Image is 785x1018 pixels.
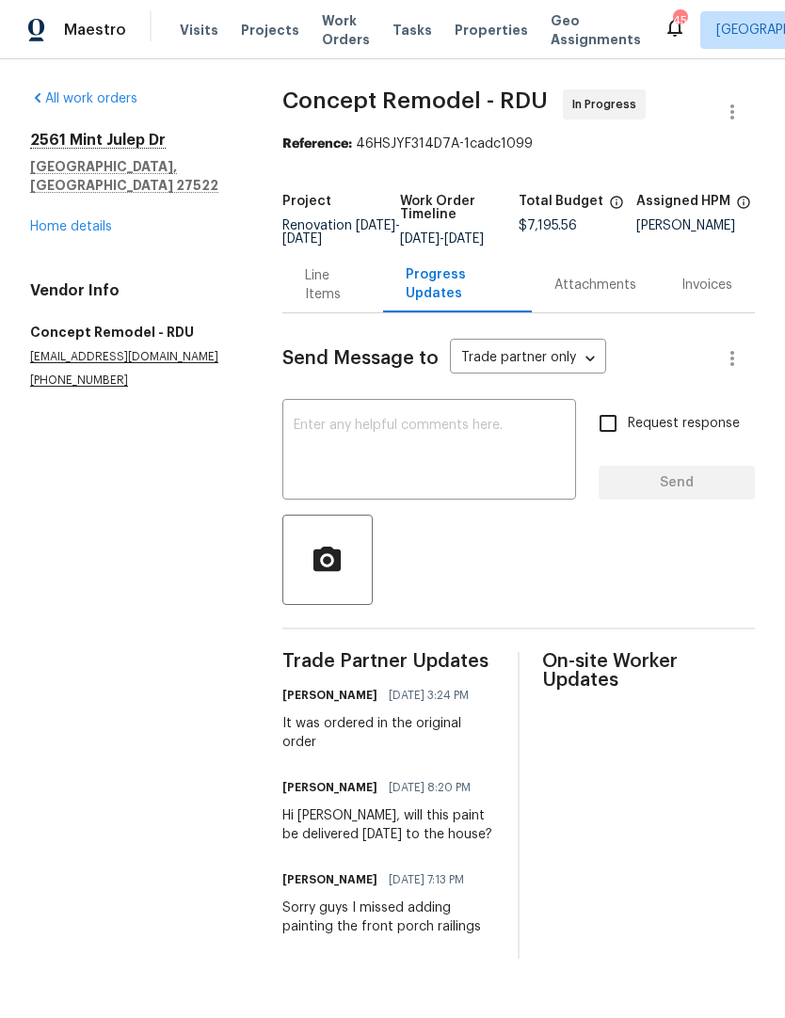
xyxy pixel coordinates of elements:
h5: Total Budget [519,195,603,208]
span: [DATE] [444,232,484,246]
span: [DATE] 7:13 PM [389,870,464,889]
div: [PERSON_NAME] [636,219,755,232]
span: - [400,232,484,246]
h5: Assigned HPM [636,195,730,208]
h5: Work Order Timeline [400,195,519,221]
span: Tasks [392,24,432,37]
h6: [PERSON_NAME] [282,778,377,797]
span: [DATE] [282,232,322,246]
div: 46HSJYF314D7A-1cadc1099 [282,135,755,153]
span: Work Orders [322,11,370,49]
div: Invoices [681,276,732,294]
span: [DATE] [356,219,395,232]
div: 45 [673,11,686,30]
span: Visits [180,21,218,40]
span: Send Message to [282,349,439,368]
div: Sorry guys I missed adding painting the front porch railings [282,899,495,936]
div: It was ordered in the original order [282,714,495,752]
h6: [PERSON_NAME] [282,686,377,705]
span: Maestro [64,21,126,40]
a: All work orders [30,92,137,105]
span: On-site Worker Updates [542,652,755,690]
h5: Concept Remodel - RDU [30,323,237,342]
div: Hi [PERSON_NAME], will this paint be delivered [DATE] to the house? [282,806,495,844]
div: Line Items [305,266,360,304]
div: Trade partner only [450,343,606,374]
h5: Project [282,195,331,208]
span: Properties [455,21,528,40]
span: - [282,219,400,246]
span: The total cost of line items that have been proposed by Opendoor. This sum includes line items th... [609,195,624,219]
span: In Progress [572,95,644,114]
a: Home details [30,220,112,233]
span: Trade Partner Updates [282,652,495,671]
span: Geo Assignments [551,11,641,49]
h4: Vendor Info [30,281,237,300]
div: Attachments [554,276,636,294]
span: [DATE] 8:20 PM [389,778,471,797]
span: Renovation [282,219,400,246]
span: Projects [241,21,299,40]
span: $7,195.56 [519,219,577,232]
h6: [PERSON_NAME] [282,870,377,889]
span: The hpm assigned to this work order. [736,195,751,219]
span: Concept Remodel - RDU [282,89,548,112]
span: [DATE] 3:24 PM [389,686,469,705]
div: Progress Updates [406,265,509,303]
span: Request response [628,414,740,434]
span: [DATE] [400,232,440,246]
b: Reference: [282,137,352,151]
